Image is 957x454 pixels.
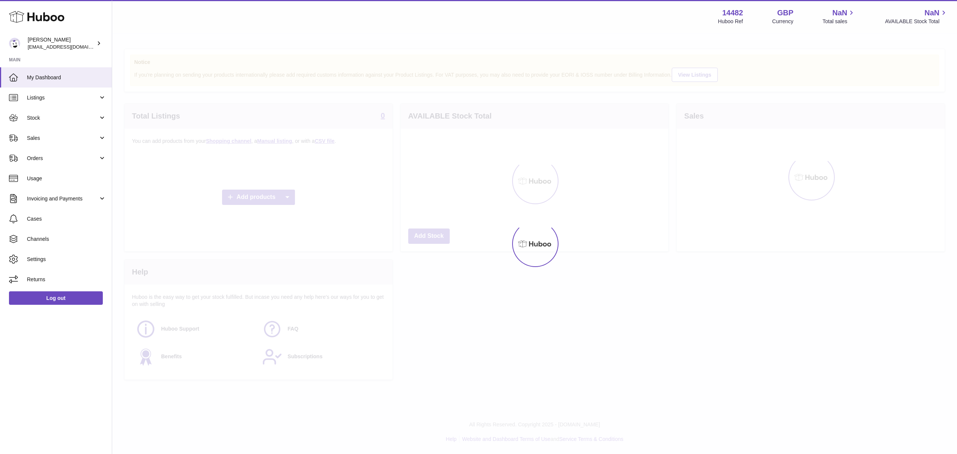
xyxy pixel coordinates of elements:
[28,44,110,50] span: [EMAIL_ADDRESS][DOMAIN_NAME]
[772,18,794,25] div: Currency
[9,38,20,49] img: internalAdmin-14482@internal.huboo.com
[832,8,847,18] span: NaN
[27,256,106,263] span: Settings
[27,94,98,101] span: Listings
[722,8,743,18] strong: 14482
[822,8,856,25] a: NaN Total sales
[28,36,95,50] div: [PERSON_NAME]
[27,276,106,283] span: Returns
[27,175,106,182] span: Usage
[924,8,939,18] span: NaN
[27,135,98,142] span: Sales
[27,155,98,162] span: Orders
[27,215,106,223] span: Cases
[777,8,793,18] strong: GBP
[9,291,103,305] a: Log out
[822,18,856,25] span: Total sales
[27,114,98,122] span: Stock
[27,195,98,202] span: Invoicing and Payments
[718,18,743,25] div: Huboo Ref
[27,74,106,81] span: My Dashboard
[885,8,948,25] a: NaN AVAILABLE Stock Total
[27,236,106,243] span: Channels
[885,18,948,25] span: AVAILABLE Stock Total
